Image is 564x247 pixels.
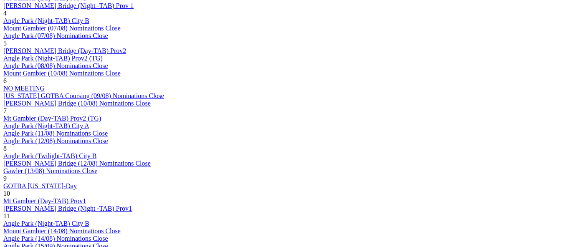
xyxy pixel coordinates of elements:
a: Angle Park (12/08) Nominations Close [3,137,108,144]
a: [PERSON_NAME] Bridge (10/08) Nominations Close [3,100,151,107]
a: NO MEETING [3,85,45,92]
a: [PERSON_NAME] Bridge (Night -TAB) Prov 1 [3,2,134,9]
a: Angle Park (Night-TAB) City B [3,220,89,227]
span: 7 [3,107,7,114]
a: Angle Park (14/08) Nominations Close [3,235,108,242]
a: Mt Gambier (Day-TAB) Prov2 (TG) [3,115,101,122]
a: Angle Park (Twilight-TAB) City B [3,152,96,159]
a: GOTBA [US_STATE]-Day [3,182,77,189]
a: Mount Gambier (14/08) Nominations Close [3,227,121,234]
a: [PERSON_NAME] Bridge (Day-TAB) Prov2 [3,47,126,54]
a: Angle Park (07/08) Nominations Close [3,32,108,39]
a: [PERSON_NAME] Bridge (Night -TAB) Prov1 [3,205,132,212]
a: Angle Park (Night-TAB) City B [3,17,89,24]
a: [US_STATE] GOTBA Coursing (09/08) Nominations Close [3,92,164,99]
a: Gawler (13/08) Nominations Close [3,167,97,174]
a: Mt Gambier (Day-TAB) Prov1 [3,197,86,204]
span: 6 [3,77,7,84]
span: 5 [3,40,7,47]
a: Angle Park (Night-TAB) City A [3,122,89,129]
a: Angle Park (11/08) Nominations Close [3,130,108,137]
a: Angle Park (08/08) Nominations Close [3,62,108,69]
a: Mount Gambier (07/08) Nominations Close [3,25,121,32]
span: 10 [3,190,10,197]
a: [PERSON_NAME] Bridge (12/08) Nominations Close [3,160,151,167]
a: Mount Gambier (10/08) Nominations Close [3,70,121,77]
a: Angle Park (Night-TAB) Prov2 (TG) [3,55,103,62]
span: 8 [3,145,7,152]
span: 11 [3,212,10,219]
span: 9 [3,175,7,182]
span: 4 [3,10,7,17]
